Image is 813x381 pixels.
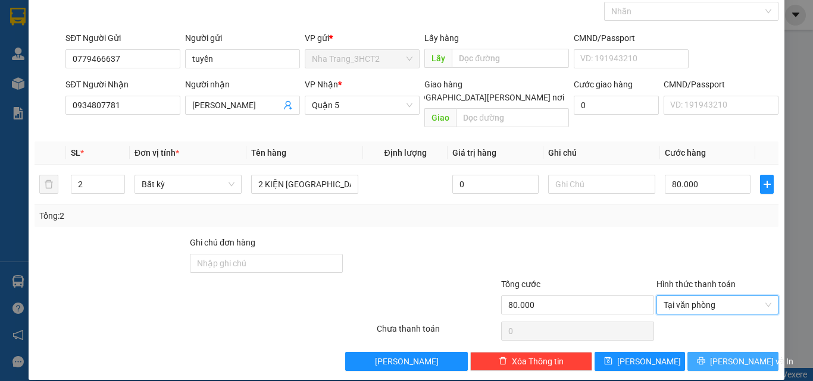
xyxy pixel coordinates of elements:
span: plus [761,180,773,189]
button: printer[PERSON_NAME] và In [687,352,778,371]
span: Quận 5 [312,96,412,114]
span: Lấy [424,49,452,68]
span: Lấy hàng [424,33,459,43]
button: [PERSON_NAME] [345,352,467,371]
span: Cước hàng [665,148,706,158]
div: Tổng: 2 [39,209,315,222]
input: Cước giao hàng [574,96,659,115]
div: Chưa thanh toán [376,322,500,343]
input: 0 [452,175,538,194]
input: Dọc đường [452,49,569,68]
span: Đơn vị tính [135,148,179,158]
button: plus [760,175,774,194]
div: SĐT Người Nhận [65,78,180,91]
div: CMND/Passport [574,32,689,45]
input: Ghi Chú [548,175,655,194]
span: Tại văn phòng [664,296,771,314]
span: printer [697,357,705,366]
span: delete [499,357,507,366]
input: Ghi chú đơn hàng [190,254,343,273]
span: SL [71,148,80,158]
span: Nha Trang_3HCT2 [312,50,412,68]
div: Người gửi [185,32,300,45]
span: VP Nhận [305,80,338,89]
span: Định lượng [384,148,426,158]
div: Người nhận [185,78,300,91]
label: Hình thức thanh toán [656,279,736,289]
button: save[PERSON_NAME] [595,352,686,371]
span: [PERSON_NAME] [375,355,439,368]
span: Giá trị hàng [452,148,496,158]
label: Cước giao hàng [574,80,633,89]
label: Ghi chú đơn hàng [190,238,255,247]
span: Giao [424,108,456,127]
span: [GEOGRAPHIC_DATA][PERSON_NAME] nơi [402,91,569,104]
button: deleteXóa Thông tin [470,352,592,371]
div: CMND/Passport [664,78,778,91]
span: Tổng cước [501,279,540,289]
th: Ghi chú [543,141,660,165]
button: delete [39,175,58,194]
div: SĐT Người Gửi [65,32,180,45]
input: VD: Bàn, Ghế [251,175,358,194]
span: [PERSON_NAME] và In [710,355,793,368]
span: user-add [283,100,293,110]
input: Dọc đường [456,108,569,127]
span: save [604,357,612,366]
span: Tên hàng [251,148,286,158]
span: [PERSON_NAME] [617,355,681,368]
span: Bất kỳ [142,175,234,193]
div: VP gửi [305,32,420,45]
span: Giao hàng [424,80,462,89]
span: Xóa Thông tin [512,355,564,368]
